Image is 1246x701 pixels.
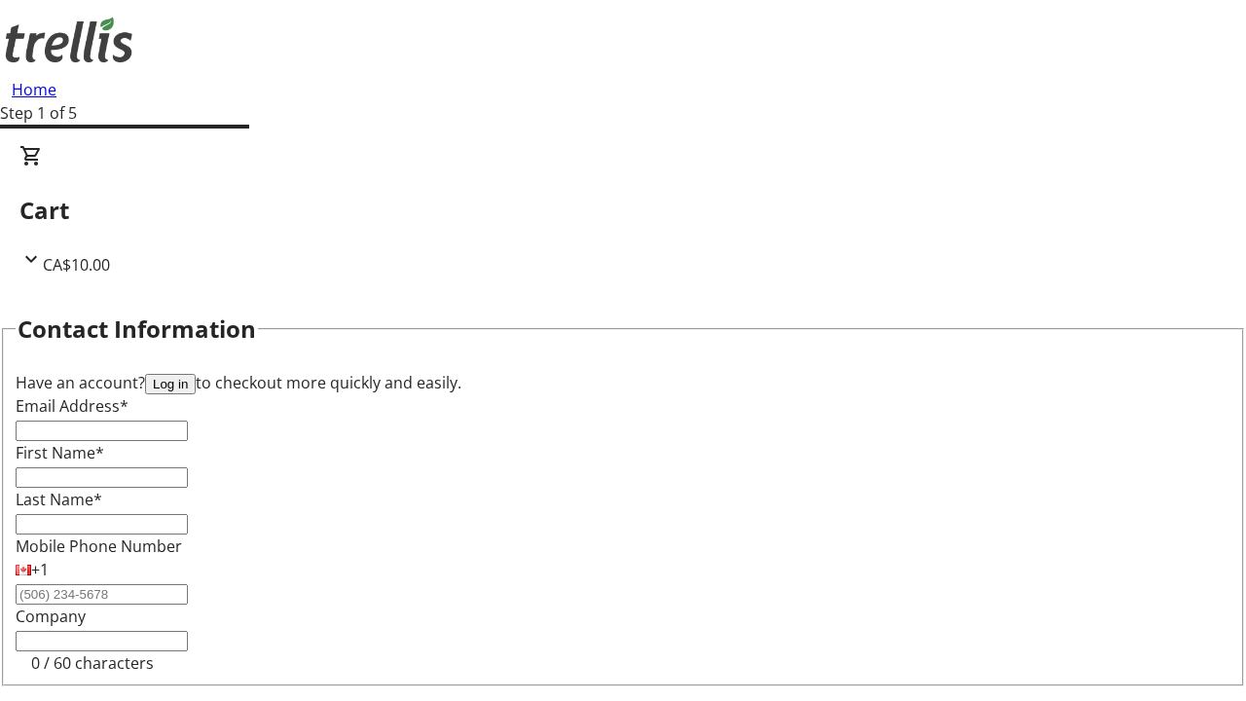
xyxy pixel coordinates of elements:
div: CartCA$10.00 [19,144,1227,277]
label: First Name* [16,442,104,463]
div: Have an account? to checkout more quickly and easily. [16,371,1230,394]
label: Email Address* [16,395,128,417]
label: Last Name* [16,489,102,510]
tr-character-limit: 0 / 60 characters [31,652,154,674]
input: (506) 234-5678 [16,584,188,605]
label: Mobile Phone Number [16,535,182,557]
button: Log in [145,374,196,394]
span: CA$10.00 [43,254,110,276]
h2: Contact Information [18,312,256,347]
label: Company [16,606,86,627]
h2: Cart [19,193,1227,228]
